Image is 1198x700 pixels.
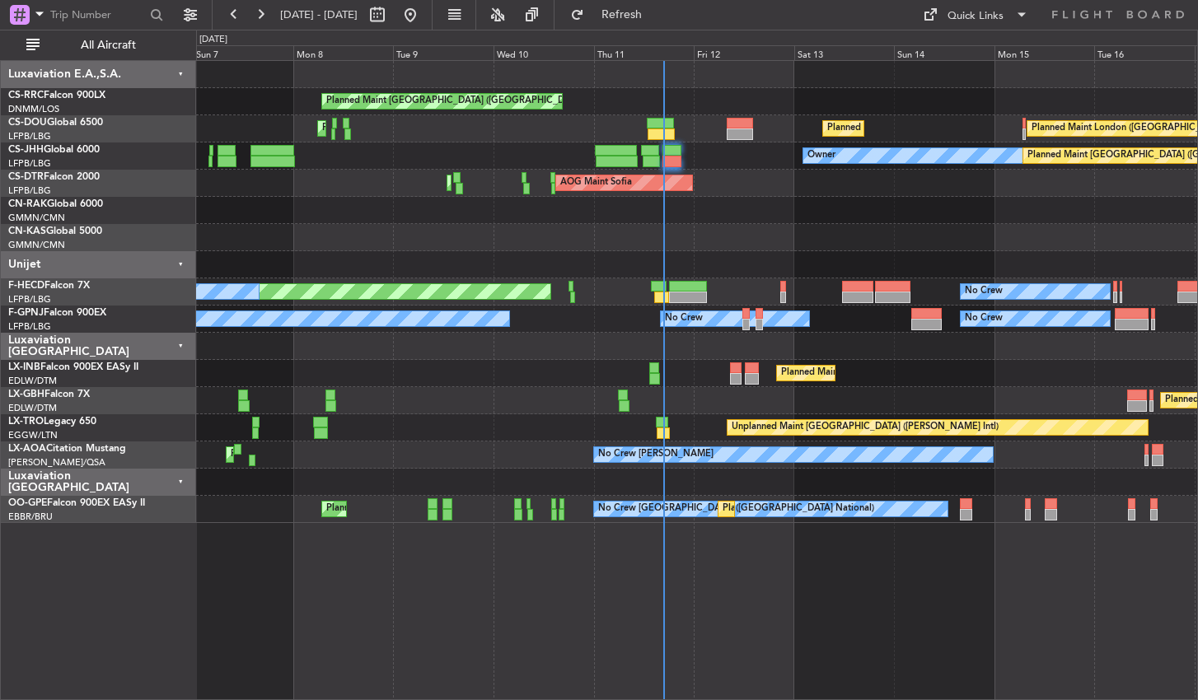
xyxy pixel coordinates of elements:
[8,184,51,197] a: LFPB/LBG
[8,212,65,224] a: GMMN/CMN
[732,415,999,440] div: Unplanned Maint [GEOGRAPHIC_DATA] ([PERSON_NAME] Intl)
[8,498,145,508] a: OO-GPEFalcon 900EX EASy II
[8,320,51,333] a: LFPB/LBG
[8,362,138,372] a: LX-INBFalcon 900EX EASy II
[8,390,44,399] span: LX-GBH
[723,497,1021,521] div: Planned Maint [GEOGRAPHIC_DATA] ([GEOGRAPHIC_DATA] National)
[948,8,1004,25] div: Quick Links
[915,2,1037,28] button: Quick Links
[598,497,874,521] div: No Crew [GEOGRAPHIC_DATA] ([GEOGRAPHIC_DATA] National)
[665,306,703,331] div: No Crew
[1094,45,1195,60] div: Tue 16
[563,2,662,28] button: Refresh
[8,118,47,128] span: CS-DOU
[326,497,625,521] div: Planned Maint [GEOGRAPHIC_DATA] ([GEOGRAPHIC_DATA] National)
[994,45,1095,60] div: Mon 15
[8,417,96,427] a: LX-TROLegacy 650
[781,361,1041,385] div: Planned Maint [GEOGRAPHIC_DATA] ([GEOGRAPHIC_DATA])
[965,279,1003,304] div: No Crew
[199,33,227,47] div: [DATE]
[8,91,44,100] span: CS-RRC
[807,143,835,168] div: Owner
[43,40,174,51] span: All Aircraft
[8,172,44,182] span: CS-DTR
[894,45,994,60] div: Sun 14
[231,442,490,467] div: Planned Maint [GEOGRAPHIC_DATA] ([GEOGRAPHIC_DATA])
[794,45,895,60] div: Sat 13
[8,390,90,399] a: LX-GBHFalcon 7X
[8,226,102,236] a: CN-KASGlobal 5000
[280,7,358,22] span: [DATE] - [DATE]
[8,199,103,209] a: CN-RAKGlobal 6000
[8,456,105,469] a: [PERSON_NAME]/QSA
[326,89,586,114] div: Planned Maint [GEOGRAPHIC_DATA] ([GEOGRAPHIC_DATA])
[8,130,51,142] a: LFPB/LBG
[587,9,657,21] span: Refresh
[594,45,695,60] div: Thu 11
[8,145,44,155] span: CS-JHH
[8,375,57,387] a: EDLW/DTM
[8,417,44,427] span: LX-TRO
[827,116,1087,141] div: Planned Maint [GEOGRAPHIC_DATA] ([GEOGRAPHIC_DATA])
[965,306,1003,331] div: No Crew
[18,32,179,58] button: All Aircraft
[8,281,44,291] span: F-HECD
[8,444,126,454] a: LX-AOACitation Mustang
[8,172,100,182] a: CS-DTRFalcon 2000
[193,45,293,60] div: Sun 7
[598,442,714,467] div: No Crew [PERSON_NAME]
[322,116,582,141] div: Planned Maint [GEOGRAPHIC_DATA] ([GEOGRAPHIC_DATA])
[8,429,58,441] a: EGGW/LTN
[8,362,40,372] span: LX-INB
[8,157,51,170] a: LFPB/LBG
[8,293,51,306] a: LFPB/LBG
[694,45,794,60] div: Fri 12
[8,308,44,318] span: F-GPNJ
[8,511,53,523] a: EBBR/BRU
[8,118,103,128] a: CS-DOUGlobal 6500
[8,281,90,291] a: F-HECDFalcon 7X
[50,2,145,27] input: Trip Number
[8,145,100,155] a: CS-JHHGlobal 6000
[8,199,47,209] span: CN-RAK
[393,45,494,60] div: Tue 9
[8,308,106,318] a: F-GPNJFalcon 900EX
[8,402,57,414] a: EDLW/DTM
[8,498,47,508] span: OO-GPE
[8,103,59,115] a: DNMM/LOS
[494,45,594,60] div: Wed 10
[560,170,632,195] div: AOG Maint Sofia
[293,45,394,60] div: Mon 8
[8,239,65,251] a: GMMN/CMN
[8,226,46,236] span: CN-KAS
[8,91,105,100] a: CS-RRCFalcon 900LX
[8,444,46,454] span: LX-AOA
